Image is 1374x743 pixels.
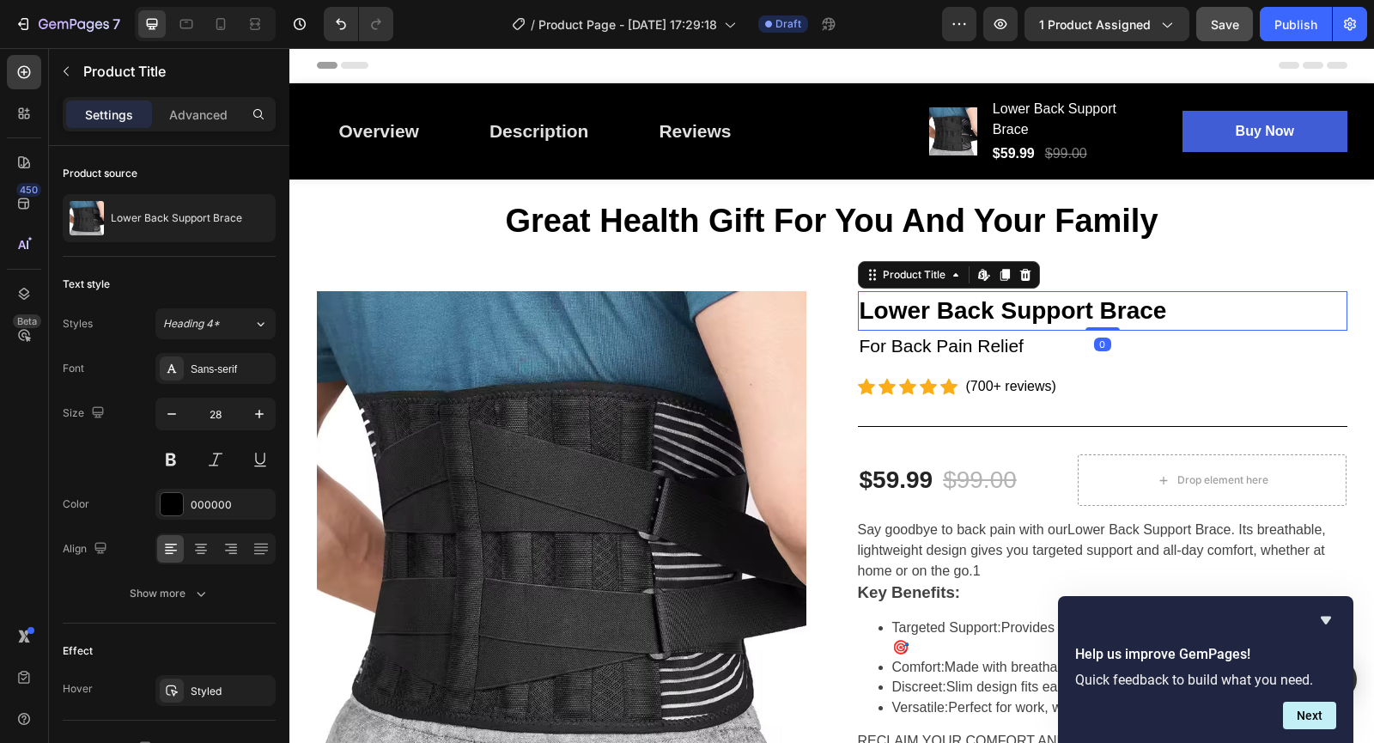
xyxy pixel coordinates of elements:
[893,63,1057,104] button: Buy Now
[677,331,767,345] span: (700+ reviews)
[191,362,271,377] div: Sans-serif
[155,308,276,339] button: Heading 4*
[684,515,691,530] span: 1
[568,412,646,452] div: $59.99
[347,59,464,107] a: Reviews
[702,49,866,94] h2: Lower Back Support Brace
[7,7,128,41] button: 7
[754,94,799,118] div: $99.00
[888,425,979,439] div: Drop element here
[568,685,1024,700] span: RECLAIM YOUR COMFORT AND TAKE CONTROL OF YOUR MOBILITY!
[590,219,660,234] div: Product Title
[1316,610,1336,630] button: Hide survey
[70,201,104,235] img: product feature img
[1196,7,1253,41] button: Save
[568,243,1058,283] h2: Lower Back Support Brace
[63,538,111,561] div: Align
[63,166,137,181] div: Product source
[112,14,120,34] p: 7
[63,681,93,697] div: Hover
[652,412,729,452] div: $99.00
[63,361,84,376] div: Font
[1274,15,1317,33] div: Publish
[191,684,271,699] div: Styled
[16,183,41,197] div: 450
[568,474,779,489] span: Say goodbye to back pain with our
[63,578,276,609] button: Show more
[289,48,1374,743] iframe: Design area
[568,535,672,553] span: Key Benefits:
[946,73,1005,94] div: Buy Now
[169,106,228,124] p: Advanced
[85,106,133,124] p: Settings
[63,402,108,425] div: Size
[63,496,89,512] div: Color
[369,70,441,97] div: Reviews
[63,277,110,292] div: Text style
[13,314,41,328] div: Beta
[570,284,1056,312] p: For Back Pain Relief
[655,612,1019,626] span: Made with breathable, lightweight materials for all-day wear.
[805,289,822,303] div: 0
[63,316,93,332] div: Styles
[778,474,941,489] span: Lower Back Support Brace
[1027,612,1044,626] span: ☁️
[111,212,242,224] p: Lower Back Support Brace
[1283,702,1336,729] button: Next question
[603,572,712,587] span: Targeted Support:
[531,15,535,33] span: /
[1039,15,1151,33] span: 1 product assigned
[538,15,717,33] span: Product Page - [DATE] 17:29:18
[1019,612,1027,626] span: 2
[1075,644,1336,665] h2: Help us improve GemPages!
[603,652,660,667] span: Versatile:
[1024,7,1189,41] button: 1 product assigned
[191,497,271,513] div: 000000
[27,152,1058,195] h2: Great Health Gift For You And Your Family
[63,643,93,659] div: Effect
[1211,17,1239,32] span: Save
[603,631,657,646] span: Discreet:
[1075,610,1336,729] div: Help us improve GemPages!
[568,474,1037,530] span: . Its breathable, lightweight design gives you targeted support and all-day comfort, whether at h...
[657,631,899,646] span: Slim design fits easily under clothes. 🤫
[702,94,747,118] div: $59.99
[659,652,933,667] span: Perfect for work, workouts, or daily life. 🏃♂️
[603,612,655,626] span: Comfort:
[1260,7,1332,41] button: Publish
[163,316,220,332] span: Heading 4*
[603,572,1041,606] span: Provides firm, comfortable support to your lower back. 🎯
[324,7,393,41] div: Undo/Redo
[1075,672,1336,688] p: Quick feedback to build what you need.
[775,16,801,32] span: Draft
[130,585,210,602] div: Show more
[83,61,269,82] p: Product Title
